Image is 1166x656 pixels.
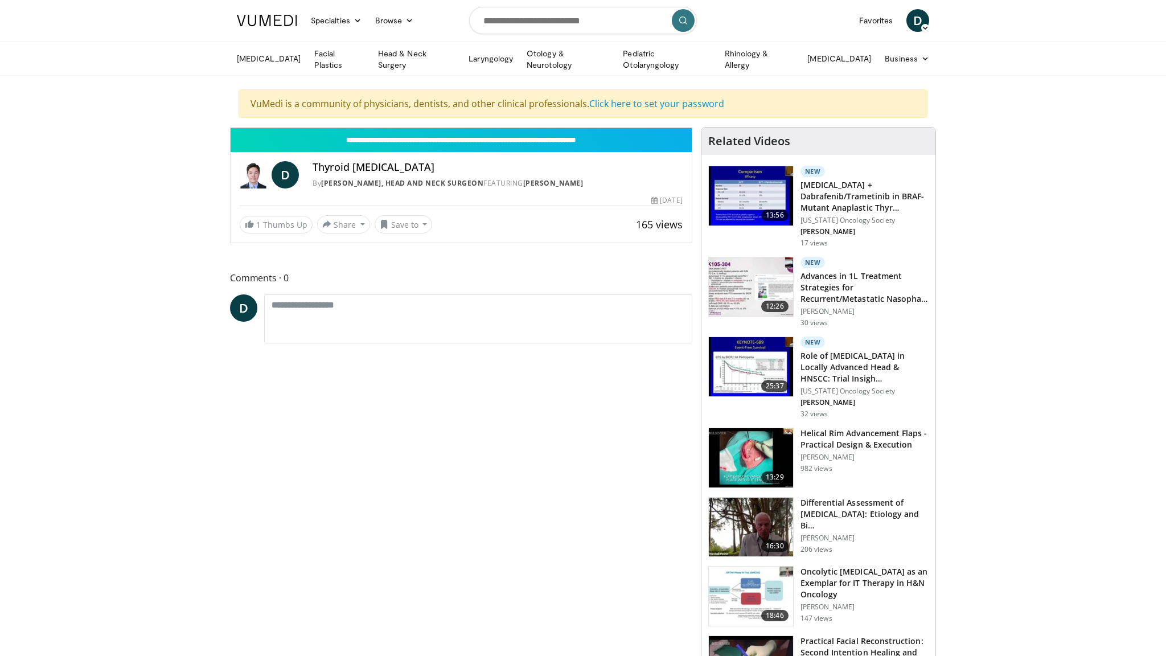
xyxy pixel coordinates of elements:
[800,387,929,396] p: [US_STATE] Oncology Society
[313,178,683,188] div: By FEATURING
[462,47,520,70] a: Laryngology
[375,215,433,233] button: Save to
[800,464,832,473] p: 982 views
[708,257,929,327] a: 12:26 New Advances in 1L Treatment Strategies for Recurrent/Metastatic Nasopha… [PERSON_NAME] 30 ...
[800,602,929,612] p: [PERSON_NAME]
[800,566,929,600] h3: Oncolytic [MEDICAL_DATA] as an Exemplar for IT Therapy in H&N Oncology
[800,337,826,348] p: New
[256,219,261,230] span: 1
[761,380,789,392] span: 25:37
[718,48,801,71] a: Rhinology & Allergy
[761,471,789,483] span: 13:29
[371,48,462,71] a: Head & Neck Surgery
[800,307,929,316] p: [PERSON_NAME]
[800,318,828,327] p: 30 views
[800,428,929,450] h3: Helical Rim Advancement Flaps - Practical Design & Execution
[708,134,790,148] h4: Related Videos
[800,409,828,419] p: 32 views
[589,97,724,110] a: Click here to set your password
[230,294,257,322] a: D
[800,545,832,554] p: 206 views
[709,567,793,626] img: 55f02ee1-2aa2-4ee0-a9b0-88c008d84ce7.150x105_q85_crop-smart_upscale.jpg
[800,398,929,407] p: [PERSON_NAME]
[230,270,692,285] span: Comments 0
[709,337,793,396] img: 5c189fcc-fad0-49f8-a604-3b1a12888300.150x105_q85_crop-smart_upscale.jpg
[761,210,789,221] span: 13:56
[800,497,929,531] h3: Differential Assessment of [MEDICAL_DATA]: Etiology and Bi…
[800,47,878,70] a: [MEDICAL_DATA]
[800,166,826,177] p: New
[230,47,307,70] a: [MEDICAL_DATA]
[307,48,371,71] a: Facial Plastics
[636,218,683,231] span: 165 views
[761,301,789,312] span: 12:26
[800,534,929,543] p: [PERSON_NAME]
[272,161,299,188] a: D
[520,48,616,71] a: Otology & Neurotology
[709,428,793,487] img: d997336d-5856-4f03-a8a4-bfec994aed20.150x105_q85_crop-smart_upscale.jpg
[708,566,929,626] a: 18:46 Oncolytic [MEDICAL_DATA] as an Exemplar for IT Therapy in H&N Oncology [PERSON_NAME] 147 views
[240,216,313,233] a: 1 Thumbs Up
[800,270,929,305] h3: Advances in 1L Treatment Strategies for Recurrent/Metastatic Nasopha…
[709,166,793,225] img: ac96c57d-e06d-4717-9298-f980d02d5bc0.150x105_q85_crop-smart_upscale.jpg
[321,178,483,188] a: [PERSON_NAME], Head and Neck Surgeon
[709,498,793,557] img: c7e819ff-48c9-49a6-a69c-50f8395a8fcb.150x105_q85_crop-smart_upscale.jpg
[469,7,697,34] input: Search topics, interventions
[708,428,929,488] a: 13:29 Helical Rim Advancement Flaps - Practical Design & Execution [PERSON_NAME] 982 views
[800,257,826,268] p: New
[708,497,929,557] a: 16:30 Differential Assessment of [MEDICAL_DATA]: Etiology and Bi… [PERSON_NAME] 206 views
[800,350,929,384] h3: Role of [MEDICAL_DATA] in Locally Advanced Head & HNSCC: Trial Insigh…
[761,610,789,621] span: 18:46
[240,161,267,188] img: Doh Young Lee, Head and Neck Surgeon
[800,227,929,236] p: [PERSON_NAME]
[237,15,297,26] img: VuMedi Logo
[708,337,929,419] a: 25:37 New Role of [MEDICAL_DATA] in Locally Advanced Head & HNSCC: Trial Insigh… [US_STATE] Oncol...
[239,89,927,118] div: VuMedi is a community of physicians, dentists, and other clinical professionals.
[906,9,929,32] a: D
[800,453,929,462] p: [PERSON_NAME]
[800,614,832,623] p: 147 views
[304,9,368,32] a: Specialties
[651,195,682,206] div: [DATE]
[313,161,683,174] h4: Thyroid [MEDICAL_DATA]
[800,239,828,248] p: 17 views
[852,9,900,32] a: Favorites
[709,257,793,317] img: 4ceb072a-e698-42c8-a4a5-e0ed3959d6b7.150x105_q85_crop-smart_upscale.jpg
[368,9,421,32] a: Browse
[800,179,929,214] h3: [MEDICAL_DATA] + Dabrafenib/Trametinib in BRAF-Mutant Anaplastic Thyr…
[523,178,584,188] a: [PERSON_NAME]
[878,47,936,70] a: Business
[708,166,929,248] a: 13:56 New [MEDICAL_DATA] + Dabrafenib/Trametinib in BRAF-Mutant Anaplastic Thyr… [US_STATE] Oncol...
[761,540,789,552] span: 16:30
[800,216,929,225] p: [US_STATE] Oncology Society
[317,215,370,233] button: Share
[616,48,717,71] a: Pediatric Otolaryngology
